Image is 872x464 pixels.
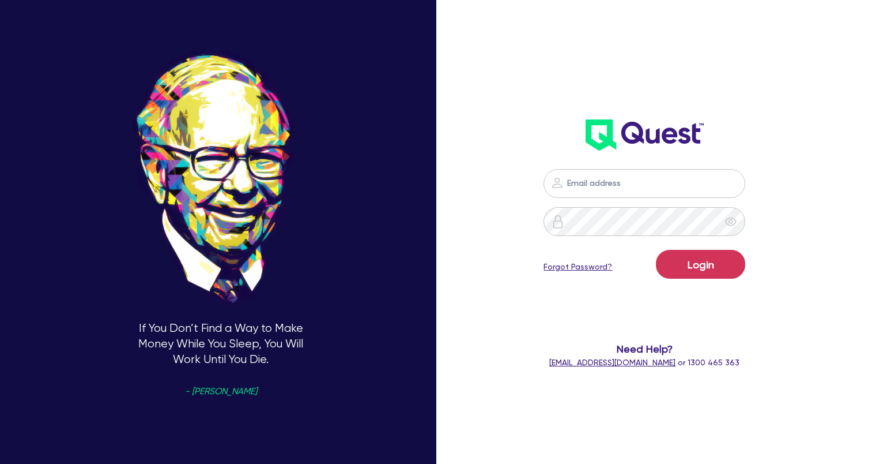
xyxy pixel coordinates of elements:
img: icon-password [550,176,564,190]
img: icon-password [551,215,565,229]
a: [EMAIL_ADDRESS][DOMAIN_NAME] [549,358,675,367]
button: Login [656,250,745,279]
span: eye [725,216,737,227]
span: or 1300 465 363 [549,358,739,367]
span: Need Help? [532,341,758,357]
a: Forgot Password? [543,261,612,273]
img: wH2k97JdezQIQAAAABJRU5ErkJggg== [586,119,704,151]
input: Email address [543,169,745,198]
span: - [PERSON_NAME] [185,387,257,396]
